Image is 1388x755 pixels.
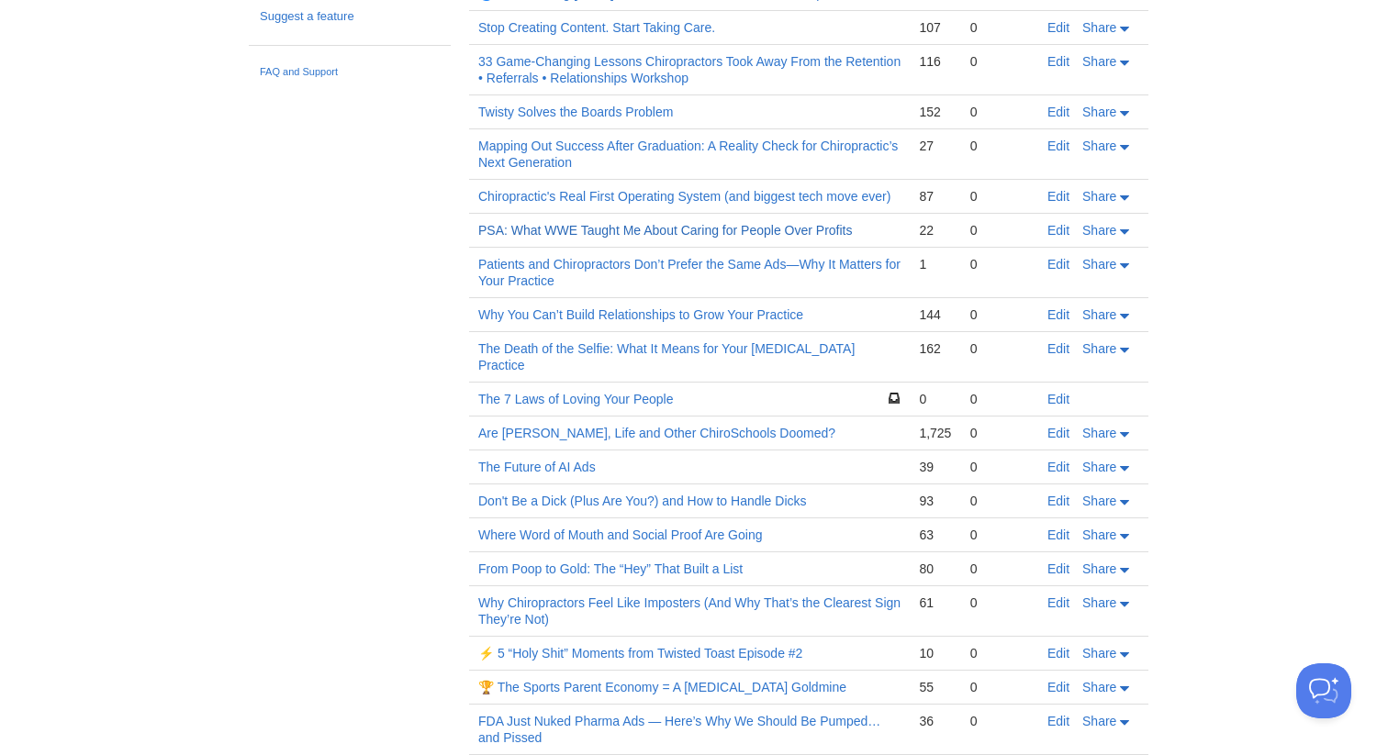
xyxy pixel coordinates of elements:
[1047,307,1069,322] a: Edit
[1047,426,1069,440] a: Edit
[970,306,1029,323] div: 0
[970,104,1029,120] div: 0
[478,341,855,372] a: The Death of the Selfie: What It Means for Your [MEDICAL_DATA] Practice
[478,54,901,85] a: 33 Game-Changing Lessons Chiropractors Took Away From the Retention • Referrals • Relationships W...
[919,222,951,239] div: 22
[919,256,951,272] div: 1
[970,222,1029,239] div: 0
[1047,105,1069,119] a: Edit
[919,527,951,543] div: 63
[1082,426,1116,440] span: Share
[970,188,1029,205] div: 0
[1082,646,1116,661] span: Share
[1082,341,1116,356] span: Share
[1082,307,1116,322] span: Share
[1082,561,1116,576] span: Share
[970,459,1029,475] div: 0
[919,104,951,120] div: 152
[1047,646,1069,661] a: Edit
[1047,139,1069,153] a: Edit
[919,340,951,357] div: 162
[1047,494,1069,508] a: Edit
[1047,595,1069,610] a: Edit
[1082,595,1116,610] span: Share
[970,425,1029,441] div: 0
[1047,341,1069,356] a: Edit
[919,493,951,509] div: 93
[1082,494,1116,508] span: Share
[919,679,951,695] div: 55
[919,594,951,611] div: 61
[970,256,1029,272] div: 0
[1047,561,1069,576] a: Edit
[1082,223,1116,238] span: Share
[970,561,1029,577] div: 0
[970,340,1029,357] div: 0
[919,306,951,323] div: 144
[478,527,762,542] a: Where Word of Mouth and Social Proof Are Going
[970,391,1029,407] div: 0
[919,645,951,661] div: 10
[1047,189,1069,204] a: Edit
[478,223,852,238] a: PSA: What WWE Taught Me About Caring for People Over Profits
[478,460,596,474] a: The Future of AI Ads
[478,595,901,627] a: Why Chiropractors Feel Like Imposters (And Why That’s the Clearest Sign They’re Not)
[1082,460,1116,474] span: Share
[1082,680,1116,694] span: Share
[478,189,890,204] a: Chiropractic's Real First Operating System (and biggest tech move ever)
[478,426,835,440] a: Are [PERSON_NAME], Life and Other ChiroSchools Doomed?
[919,391,951,407] div: 0
[919,188,951,205] div: 87
[1047,392,1069,406] a: Edit
[478,257,901,288] a: Patients and Chiropractors Don’t Prefer the Same Ads—Why It Matters for Your Practice
[970,679,1029,695] div: 0
[1047,223,1069,238] a: Edit
[970,493,1029,509] div: 0
[1047,54,1069,69] a: Edit
[1082,257,1116,272] span: Share
[478,105,673,119] a: Twisty Solves the Boards Problem
[478,646,802,661] a: ⚡ 5 “Holy Shit” Moments from Twisted Toast Episode #2
[1047,680,1069,694] a: Edit
[1047,257,1069,272] a: Edit
[970,713,1029,729] div: 0
[919,713,951,729] div: 36
[478,392,674,406] a: The 7 Laws of Loving Your People
[919,459,951,475] div: 39
[260,64,440,81] a: FAQ and Support
[478,680,846,694] a: 🏆 The Sports Parent Economy = A [MEDICAL_DATA] Goldmine
[919,53,951,70] div: 116
[1082,54,1116,69] span: Share
[1047,714,1069,728] a: Edit
[478,139,898,170] a: Mapping Out Success After Graduation: A Reality Check for Chiropractic’s Next Generation
[478,494,807,508] a: Don't Be a Dick (Plus Are You?) and How to Handle Dicks
[1082,139,1116,153] span: Share
[478,714,880,745] a: FDA Just Nuked Pharma Ads — Here’s Why We Should Be Pumped… and Pissed
[970,53,1029,70] div: 0
[478,20,715,35] a: Stop Creating Content. Start Taking Care.
[970,527,1029,543] div: 0
[919,138,951,154] div: 27
[970,594,1029,611] div: 0
[260,7,440,27] a: Suggest a feature
[478,307,803,322] a: Why You Can’t Build Relationships to Grow Your Practice
[970,138,1029,154] div: 0
[478,561,743,576] a: From Poop to Gold: The “Hey” That Built a List
[1082,714,1116,728] span: Share
[919,561,951,577] div: 80
[1082,105,1116,119] span: Share
[1296,663,1351,718] iframe: Help Scout Beacon - Open
[1047,20,1069,35] a: Edit
[1082,20,1116,35] span: Share
[919,425,951,441] div: 1,725
[1082,189,1116,204] span: Share
[970,19,1029,36] div: 0
[1047,527,1069,542] a: Edit
[919,19,951,36] div: 107
[970,645,1029,661] div: 0
[1047,460,1069,474] a: Edit
[1082,527,1116,542] span: Share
